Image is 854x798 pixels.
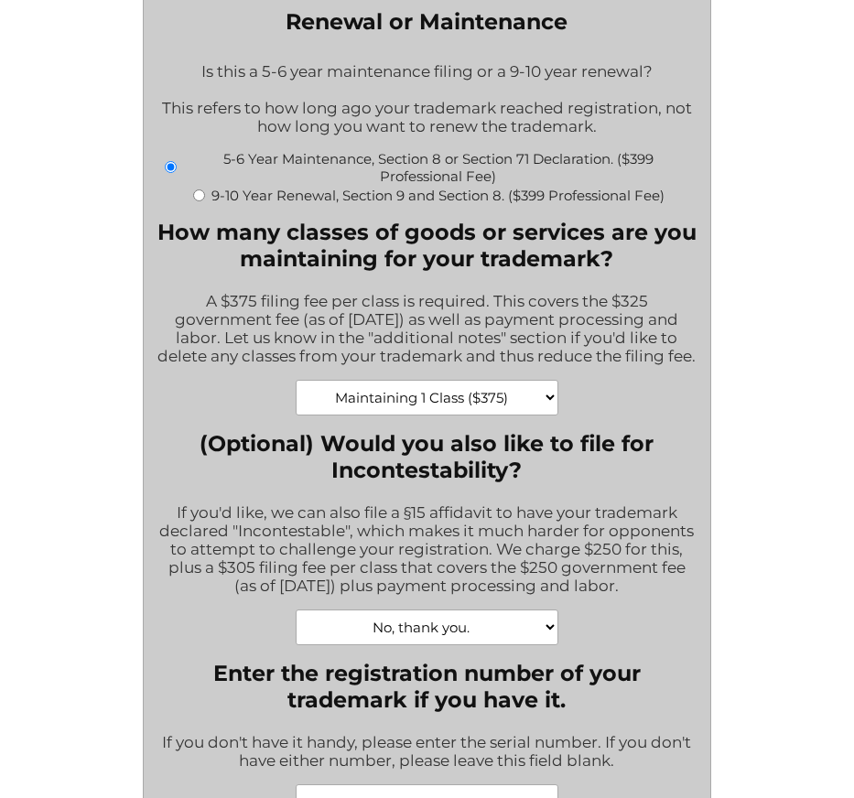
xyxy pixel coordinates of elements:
[157,660,697,713] label: Enter the registration number of your trademark if you have it.
[157,280,697,380] div: A $375 filing fee per class is required. This covers the $325 government fee (as of [DATE]) as we...
[286,8,568,35] legend: Renewal or Maintenance
[183,150,693,185] label: 5-6 Year Maintenance, Section 8 or Section 71 Declaration. ($399 Professional Fee)
[157,430,697,483] label: (Optional) Would you also like to file for Incontestability?
[157,491,697,609] div: If you'd like, we can also file a §15 affidavit to have your trademark declared "Incontestable", ...
[157,219,697,272] label: How many classes of goods or services are you maintaining for your trademark?
[211,187,665,204] label: 9-10 Year Renewal, Section 9 and Section 8. ($399 Professional Fee)
[157,721,697,784] div: If you don't have it handy, please enter the serial number. If you don't have either number, plea...
[157,50,697,150] div: Is this a 5-6 year maintenance filing or a 9-10 year renewal? This refers to how long ago your tr...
